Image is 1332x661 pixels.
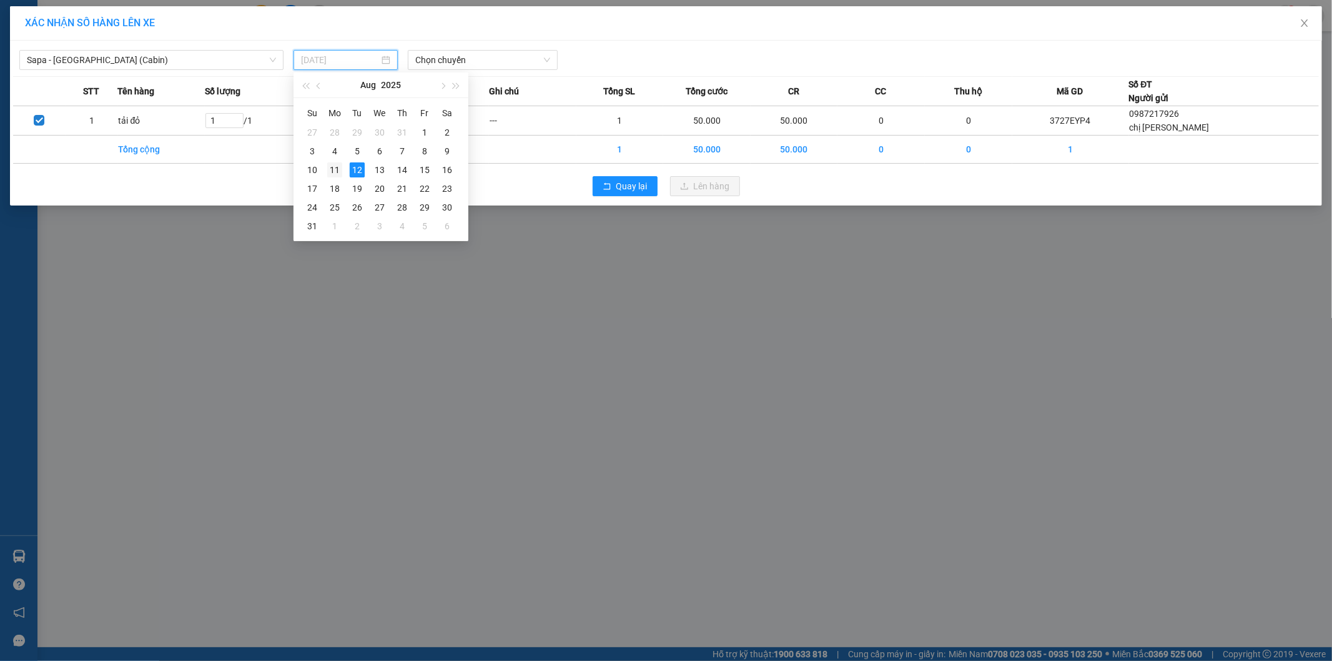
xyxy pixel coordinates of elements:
td: 50.000 [751,136,838,164]
td: 0 [925,136,1012,164]
div: 27 [372,200,387,215]
div: 15 [417,162,432,177]
div: 5 [350,144,365,159]
span: Tổng cước [686,84,728,98]
div: 17 [305,181,320,196]
div: 28 [395,200,410,215]
td: 2025-08-06 [368,142,391,161]
div: 13 [372,162,387,177]
span: 0987217926 [1130,109,1180,119]
td: 1 [576,136,664,164]
div: 3 [305,144,320,159]
span: STT [83,84,99,98]
span: close [1300,18,1310,28]
td: 2025-09-03 [368,217,391,236]
td: 2025-08-27 [368,198,391,217]
input: 12/08/2025 [301,53,379,67]
div: 9 [440,144,455,159]
div: 23 [440,181,455,196]
td: 2025-08-08 [413,142,436,161]
button: 2025 [381,72,401,97]
div: 25 [327,200,342,215]
td: 50.000 [663,136,751,164]
span: CR [788,84,799,98]
td: 2025-08-23 [436,179,458,198]
td: 2025-08-05 [346,142,368,161]
div: 7 [395,144,410,159]
div: 24 [305,200,320,215]
div: Số ĐT Người gửi [1129,77,1169,105]
td: 0 [837,136,925,164]
td: 1 [576,106,664,136]
td: 0 [925,106,1012,136]
td: 2025-08-10 [301,161,323,179]
span: Tổng SL [603,84,635,98]
th: Sa [436,103,458,123]
div: 21 [395,181,410,196]
button: rollbackQuay lại [593,176,658,196]
td: 50.000 [751,106,838,136]
div: 6 [372,144,387,159]
td: 2025-09-04 [391,217,413,236]
td: tải đỏ [118,106,205,136]
div: 20 [372,181,387,196]
span: Quay lại [616,179,648,193]
span: XÁC NHẬN SỐ HÀNG LÊN XE [25,17,155,29]
td: 2025-08-13 [368,161,391,179]
td: 2025-08-03 [301,142,323,161]
td: 2025-08-15 [413,161,436,179]
td: 50.000 [663,106,751,136]
span: up [233,114,240,122]
td: 2025-08-07 [391,142,413,161]
div: 12 [350,162,365,177]
td: 2025-08-01 [413,123,436,142]
div: 11 [327,162,342,177]
div: 3 [372,219,387,234]
span: Số lượng [205,84,240,98]
td: 2025-08-21 [391,179,413,198]
td: 2025-09-05 [413,217,436,236]
td: 2025-08-19 [346,179,368,198]
td: 2025-08-16 [436,161,458,179]
div: 19 [350,181,365,196]
th: Fr [413,103,436,123]
div: 27 [305,125,320,140]
div: 4 [395,219,410,234]
div: 2 [350,219,365,234]
td: 2025-07-29 [346,123,368,142]
span: CC [876,84,887,98]
td: 2025-08-28 [391,198,413,217]
div: 30 [372,125,387,140]
div: 30 [440,200,455,215]
td: 2025-07-28 [323,123,346,142]
td: 2025-08-09 [436,142,458,161]
div: 18 [327,181,342,196]
td: 2025-08-11 [323,161,346,179]
td: 2025-07-30 [368,123,391,142]
td: 2025-08-31 [301,217,323,236]
td: 2025-08-24 [301,198,323,217]
span: Decrease Value [229,121,243,127]
div: 8 [417,144,432,159]
div: 28 [327,125,342,140]
div: 31 [305,219,320,234]
div: 29 [350,125,365,140]
th: Su [301,103,323,123]
div: 6 [440,219,455,234]
td: 2025-09-06 [436,217,458,236]
td: 2025-08-02 [436,123,458,142]
td: 2025-08-20 [368,179,391,198]
td: 2025-07-27 [301,123,323,142]
span: Tên hàng [118,84,155,98]
td: 0 [837,106,925,136]
td: 2025-08-18 [323,179,346,198]
th: Th [391,103,413,123]
td: / 1 [205,106,315,136]
td: 1 [1012,136,1129,164]
td: 2025-08-25 [323,198,346,217]
span: Sapa - Hà Nội (Cabin) [27,51,276,69]
div: 14 [395,162,410,177]
td: 2025-09-01 [323,217,346,236]
td: 2025-08-17 [301,179,323,198]
td: 2025-08-12 [346,161,368,179]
